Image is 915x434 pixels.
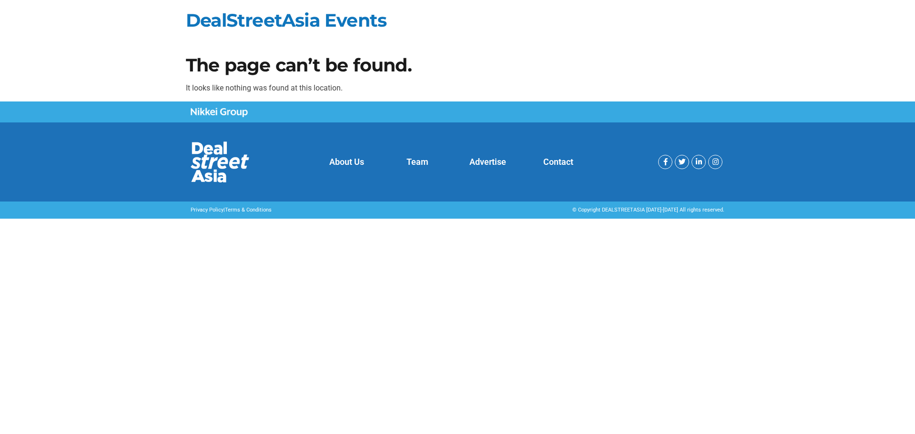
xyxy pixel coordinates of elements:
[329,157,364,167] a: About Us
[191,108,248,117] img: Nikkei Group
[469,157,506,167] a: Advertise
[225,207,272,213] a: Terms & Conditions
[407,157,428,167] a: Team
[543,157,573,167] a: Contact
[186,56,729,74] h1: The page can’t be found.
[462,206,724,214] div: © Copyright DEALSTREETASIA [DATE]-[DATE] All rights reserved.
[191,207,224,213] a: Privacy Policy
[186,82,729,94] p: It looks like nothing was found at this location.
[191,206,453,214] p: |
[186,9,386,31] a: DealStreetAsia Events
